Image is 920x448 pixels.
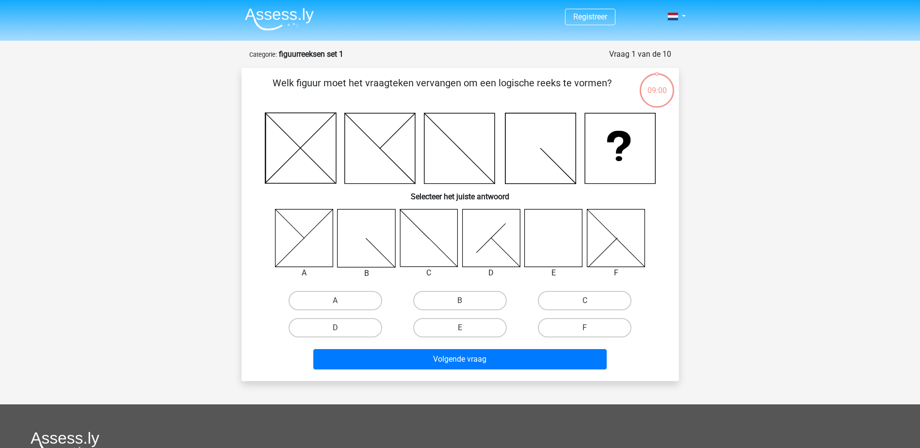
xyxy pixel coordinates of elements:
a: Registreer [573,12,607,21]
label: E [413,318,507,337]
label: B [413,291,507,310]
div: F [580,267,653,279]
img: Assessly [245,8,314,31]
label: A [289,291,382,310]
div: A [268,267,341,279]
label: F [538,318,631,337]
p: Welk figuur moet het vraagteken vervangen om een logische reeks te vormen? [257,76,627,105]
div: C [392,267,466,279]
div: Vraag 1 van de 10 [609,48,671,60]
div: D [455,267,528,279]
button: Volgende vraag [313,349,607,369]
strong: figuurreeksen set 1 [279,49,343,59]
h6: Selecteer het juiste antwoord [257,184,663,201]
label: C [538,291,631,310]
small: Categorie: [249,51,277,58]
label: D [289,318,382,337]
div: E [517,267,590,279]
div: B [330,268,403,279]
div: 09:00 [639,72,675,96]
